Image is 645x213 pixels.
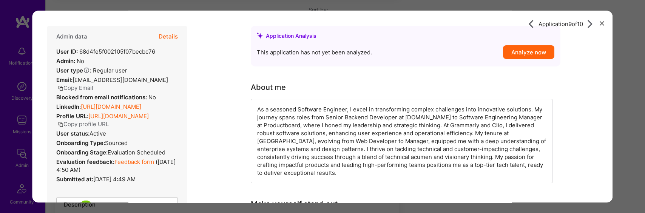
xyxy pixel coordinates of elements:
div: 68d4fe5f002105f07becbc76 [56,48,155,56]
div: Application Analysis [266,32,316,40]
h4: Admin data [56,33,87,40]
div: ( [DATE] 4:50 AM ) [56,158,178,174]
div: As a seasoned Software Engineer, I excel in transforming complex challenges into innovative solut... [251,99,553,183]
strong: LinkedIn: [56,103,81,110]
strong: Onboarding Type: [56,139,105,147]
strong: User status: [56,130,89,137]
a: Feedback form [114,158,154,165]
div: modal [32,11,613,202]
button: Details [159,26,178,48]
span: This application has not yet been analyzed. [257,48,372,56]
div: No [56,93,156,101]
button: Analyze now [503,45,554,59]
span: sourced [105,139,128,147]
span: Evaluation Scheduled [108,149,165,156]
strong: Email: [56,76,73,83]
div: Regular user [56,66,127,74]
div: Make yourself stand out [251,198,338,210]
span: [EMAIL_ADDRESS][DOMAIN_NAME] [73,76,168,83]
strong: Submitted at: [56,176,93,183]
strong: Onboarding Stage: [56,149,108,156]
i: icon Close [600,21,605,26]
a: [URL][DOMAIN_NAME] [88,113,149,120]
strong: User type : [56,67,91,74]
strong: Admin: [56,57,75,65]
i: icon ArrowRight [586,20,595,28]
a: [URL][DOMAIN_NAME] [81,103,141,110]
span: Application 9 of 10 [539,20,583,28]
button: Copy profile URL [58,120,109,128]
div: About me [251,82,286,93]
strong: Profile URL: [56,113,88,120]
i: icon Copy [58,85,63,91]
i: Help [83,67,90,74]
button: Copy Email [58,84,93,92]
div: No [56,57,84,65]
i: icon ArrowRight [527,20,536,28]
strong: User ID: [56,48,78,55]
strong: Evaluation feedback: [56,158,114,165]
span: Active [89,130,106,137]
div: 0 [80,201,91,210]
strong: Blocked from email notifications: [56,94,148,101]
i: icon Copy [58,122,63,127]
div: Status [61,201,77,209]
span: [DATE] 4:49 AM [93,176,136,183]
